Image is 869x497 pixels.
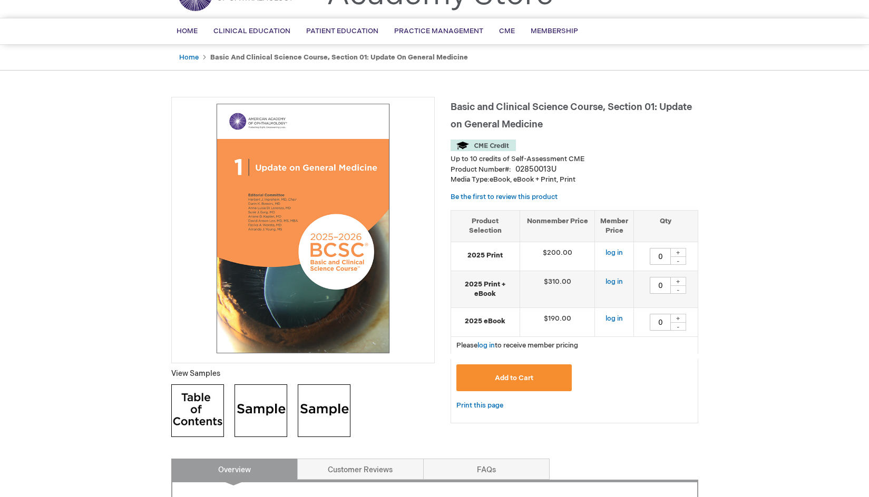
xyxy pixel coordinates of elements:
[515,164,556,175] div: 02850013U
[451,165,511,174] strong: Product Number
[210,53,468,62] strong: Basic and Clinical Science Course, Section 01: Update on General Medicine
[499,27,515,35] span: CME
[297,459,424,480] a: Customer Reviews
[456,364,572,391] button: Add to Cart
[520,210,595,242] th: Nonmember Price
[213,27,290,35] span: Clinical Education
[520,242,595,271] td: $200.00
[451,102,692,130] span: Basic and Clinical Science Course, Section 01: Update on General Medicine
[650,277,671,294] input: Qty
[451,140,516,151] img: CME Credit
[670,277,686,286] div: +
[456,316,514,326] strong: 2025 eBook
[520,271,595,307] td: $310.00
[650,314,671,331] input: Qty
[670,256,686,265] div: -
[235,384,287,437] img: Click to view
[451,154,698,164] li: Up to 10 credits of Self-Assessment CME
[670,248,686,257] div: +
[456,280,514,299] strong: 2025 Print + eBook
[606,277,623,286] a: log in
[606,248,623,257] a: log in
[520,307,595,336] td: $190.00
[495,374,533,382] span: Add to Cart
[171,369,435,379] p: View Samples
[451,210,520,242] th: Product Selection
[595,210,634,242] th: Member Price
[670,285,686,294] div: -
[650,248,671,265] input: Qty
[456,341,578,350] span: Please to receive member pricing
[451,193,558,201] a: Be the first to review this product
[451,175,698,185] p: eBook, eBook + Print, Print
[451,175,490,184] strong: Media Type:
[606,314,623,323] a: log in
[171,459,298,480] a: Overview
[456,399,503,412] a: Print this page
[634,210,698,242] th: Qty
[306,27,378,35] span: Patient Education
[531,27,578,35] span: Membership
[477,341,495,350] a: log in
[670,322,686,331] div: -
[171,384,224,437] img: Click to view
[177,27,198,35] span: Home
[423,459,550,480] a: FAQs
[177,103,429,354] img: Basic and Clinical Science Course, Section 01: Update on General Medicine
[394,27,483,35] span: Practice Management
[179,53,199,62] a: Home
[670,314,686,323] div: +
[456,251,514,261] strong: 2025 Print
[298,384,350,437] img: Click to view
